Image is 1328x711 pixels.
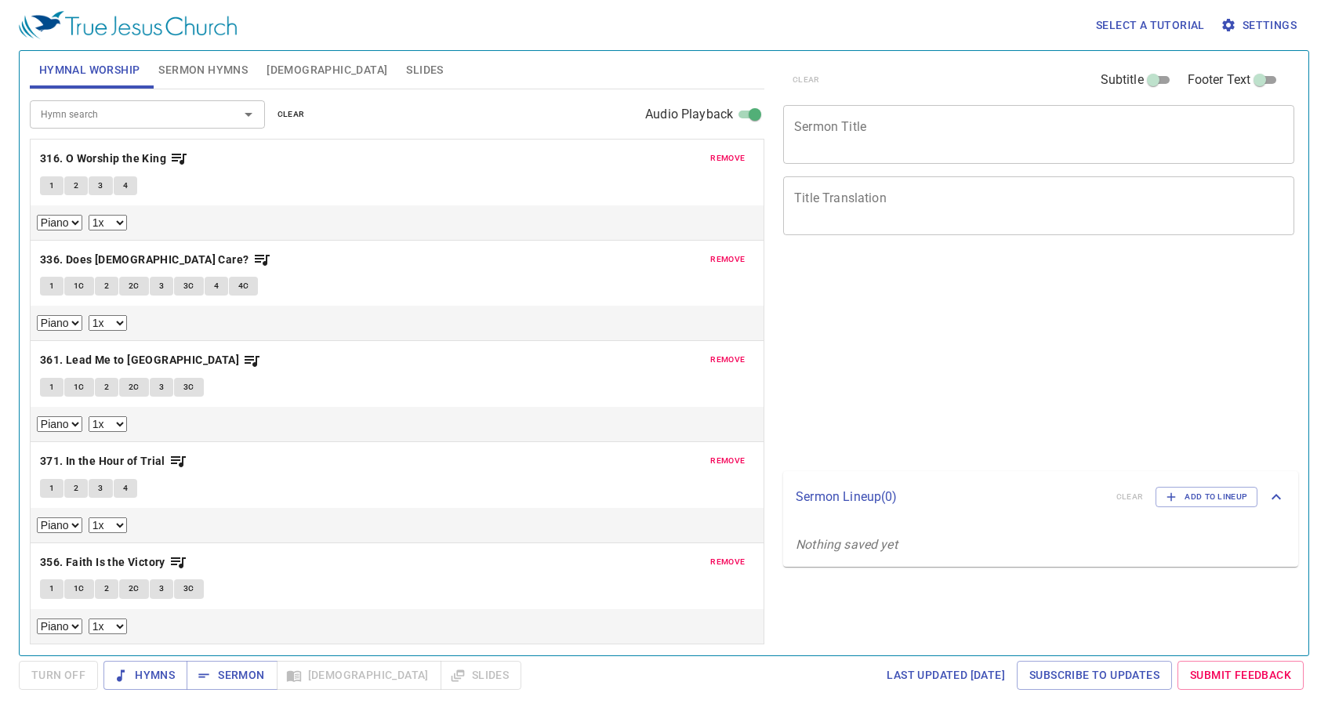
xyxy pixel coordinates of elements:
span: 1C [74,380,85,394]
span: 3 [159,380,164,394]
button: Add to Lineup [1156,487,1257,507]
button: 3 [89,176,112,195]
span: clear [278,107,305,122]
span: Last updated [DATE] [887,666,1005,685]
span: 2 [104,279,109,293]
span: Slides [406,60,443,80]
b: 371. In the Hour of Trial [40,452,165,471]
b: 361. Lead Me to [GEOGRAPHIC_DATA] [40,350,239,370]
span: Hymnal Worship [39,60,140,80]
button: 1 [40,176,63,195]
button: 1 [40,378,63,397]
span: 2 [74,179,78,193]
button: 3 [150,277,173,296]
button: 316. O Worship the King [40,149,189,169]
select: Select Track [37,215,82,230]
span: remove [710,454,745,468]
button: 2 [64,176,88,195]
span: 1C [74,582,85,596]
span: Sermon [199,666,264,685]
span: Subtitle [1101,71,1144,89]
select: Select Track [37,315,82,331]
span: 3 [159,279,164,293]
button: remove [701,149,754,168]
button: 3 [150,378,173,397]
button: Settings [1217,11,1303,40]
span: 2C [129,380,140,394]
button: 2 [64,479,88,498]
span: 4 [123,481,128,495]
button: 3 [89,479,112,498]
select: Playback Rate [89,517,127,533]
button: 1C [64,277,94,296]
span: 3C [183,380,194,394]
button: 2 [95,579,118,598]
select: Playback Rate [89,315,127,331]
button: 1 [40,479,63,498]
button: 371. In the Hour of Trial [40,452,187,471]
span: 2C [129,279,140,293]
button: 2C [119,378,149,397]
span: remove [710,151,745,165]
span: Audio Playback [645,105,733,124]
select: Playback Rate [89,215,127,230]
b: 316. O Worship the King [40,149,166,169]
button: Sermon [187,661,277,690]
button: 1 [40,579,63,598]
button: 2 [95,277,118,296]
span: 3 [98,179,103,193]
iframe: from-child [777,252,1194,465]
button: remove [701,452,754,470]
span: 1 [49,481,54,495]
span: Footer Text [1188,71,1251,89]
span: remove [710,555,745,569]
button: 4C [229,277,259,296]
select: Select Track [37,517,82,533]
span: 4C [238,279,249,293]
span: 3 [98,481,103,495]
button: Select a tutorial [1090,11,1211,40]
button: 1C [64,579,94,598]
a: Submit Feedback [1177,661,1304,690]
button: 3 [150,579,173,598]
button: 2C [119,277,149,296]
button: 2C [119,579,149,598]
span: 3C [183,582,194,596]
span: 1 [49,279,54,293]
span: Settings [1224,16,1297,35]
span: 4 [123,179,128,193]
a: Last updated [DATE] [880,661,1011,690]
select: Playback Rate [89,416,127,432]
span: 2C [129,582,140,596]
span: 3 [159,582,164,596]
button: 361. Lead Me to [GEOGRAPHIC_DATA] [40,350,262,370]
span: 4 [214,279,219,293]
select: Playback Rate [89,618,127,634]
span: 1 [49,582,54,596]
button: 356. Faith Is the Victory [40,553,187,572]
span: 1 [49,380,54,394]
span: Sermon Hymns [158,60,248,80]
b: 356. Faith Is the Victory [40,553,165,572]
span: [DEMOGRAPHIC_DATA] [267,60,387,80]
i: Nothing saved yet [796,537,898,552]
button: 4 [205,277,228,296]
span: 2 [74,481,78,495]
span: 1C [74,279,85,293]
span: 2 [104,582,109,596]
button: remove [701,350,754,369]
button: 3C [174,579,204,598]
b: 336. Does [DEMOGRAPHIC_DATA] Care? [40,250,249,270]
button: remove [701,250,754,269]
span: remove [710,252,745,267]
span: 1 [49,179,54,193]
span: Select a tutorial [1096,16,1205,35]
span: remove [710,353,745,367]
button: clear [268,105,314,124]
div: Sermon Lineup(0)clearAdd to Lineup [783,471,1298,523]
button: 2 [95,378,118,397]
span: Submit Feedback [1190,666,1291,685]
button: Hymns [103,661,187,690]
button: 4 [114,176,137,195]
span: Add to Lineup [1166,490,1247,504]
